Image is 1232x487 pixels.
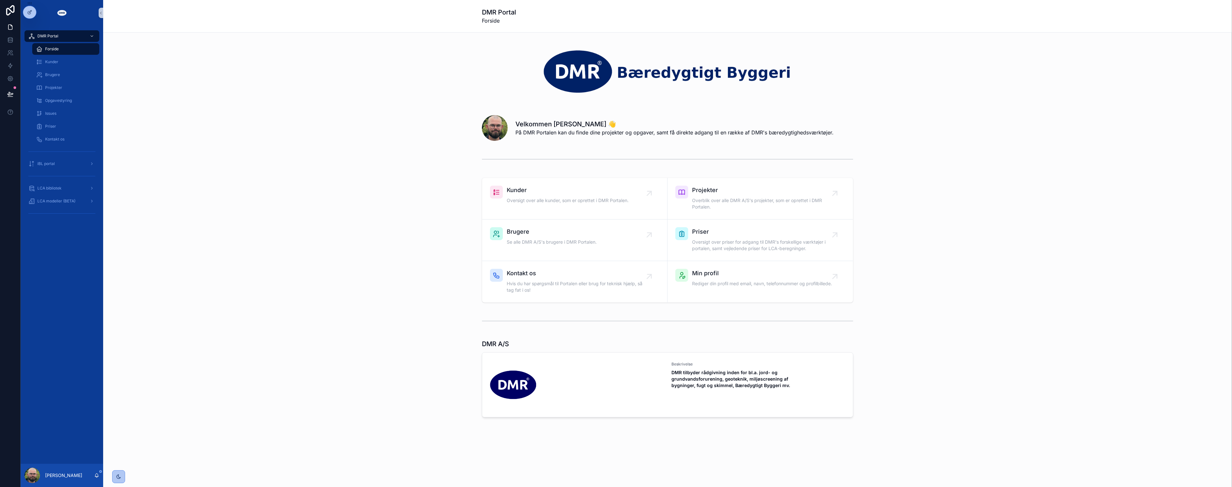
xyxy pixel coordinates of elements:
[37,186,62,191] span: LCA bibliotek
[692,269,832,278] span: Min profil
[24,195,99,207] a: LCA modeller (BETA)
[668,261,853,302] a: Min profilRediger din profil med email, navn, telefonnummer og profilbillede.
[482,261,668,302] a: Kontakt osHvis du har spørgsmål til Portalen eller brug for teknisk hjælp, så tag fat i os!
[692,197,835,210] span: Overblik over alle DMR A/S's projekter, som er oprettet i DMR Portalen.
[490,362,536,408] img: ML4l_oFqbF00WKuVupGUmYa_DEzWRlVFlCe37Lmr--o
[32,56,99,68] a: Kunder
[515,120,834,129] h1: Velkommen [PERSON_NAME] 👋
[32,133,99,145] a: Kontakt os
[21,26,103,227] div: scrollable content
[671,370,790,388] strong: DMR tilbyder rådgivning inden for bl.a. jord- og grundvandsforurening, geoteknik, miljøscreening ...
[692,280,832,287] span: Rediger din profil med email, navn, telefonnummer og profilbillede.
[482,17,516,24] span: Forside
[668,178,853,219] a: ProjekterOverblik over alle DMR A/S's projekter, som er oprettet i DMR Portalen.
[37,34,58,39] span: DMR Portal
[45,472,82,479] p: [PERSON_NAME]
[482,219,668,261] a: BrugereSe alle DMR A/S's brugere i DMR Portalen.
[45,46,59,52] span: Forside
[507,239,597,245] span: Se alle DMR A/S's brugere i DMR Portalen.
[482,8,516,17] h1: DMR Portal
[45,124,56,129] span: Priser
[57,8,67,18] img: App logo
[507,227,597,236] span: Brugere
[37,199,75,204] span: LCA modeller (BETA)
[32,69,99,81] a: Brugere
[24,158,99,170] a: iBL portal
[482,178,668,219] a: KunderOversigt over alle kunder, som er oprettet i DMR Portalen.
[668,219,853,261] a: PriserOversigt over priser for adgang til DMR's forskellige værktøjer i portalen, samt vejledende...
[45,59,58,64] span: Kunder
[45,72,60,77] span: Brugere
[32,82,99,93] a: Projekter
[507,280,649,293] span: Hvis du har spørgsmål til Portalen eller brug for teknisk hjælp, så tag fat i os!
[45,85,62,90] span: Projekter
[24,182,99,194] a: LCA bibliotek
[32,108,99,119] a: Issues
[482,339,509,348] h1: DMR A/S
[37,161,55,166] span: iBL portal
[515,129,834,136] span: På DMR Portalen kan du finde dine projekter og opgaver, samt få direkte adgang til en række af DM...
[507,269,649,278] span: Kontakt os
[507,186,629,195] span: Kunder
[32,43,99,55] a: Forside
[692,227,835,236] span: Priser
[32,95,99,106] a: Opgavestyring
[482,48,853,94] img: 30475-dmr_logo_baeredygtigt-byggeri_space-arround---noloco---narrow---transparrent---white-DMR.png
[24,30,99,42] a: DMR Portal
[45,98,72,103] span: Opgavestyring
[45,137,64,142] span: Kontakt os
[692,186,835,195] span: Projekter
[692,239,835,252] span: Oversigt over priser for adgang til DMR's forskellige værktøjer i portalen, samt vejledende prise...
[32,121,99,132] a: Priser
[507,197,629,204] span: Oversigt over alle kunder, som er oprettet i DMR Portalen.
[45,111,56,116] span: Issues
[671,362,845,367] span: Beskrivelse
